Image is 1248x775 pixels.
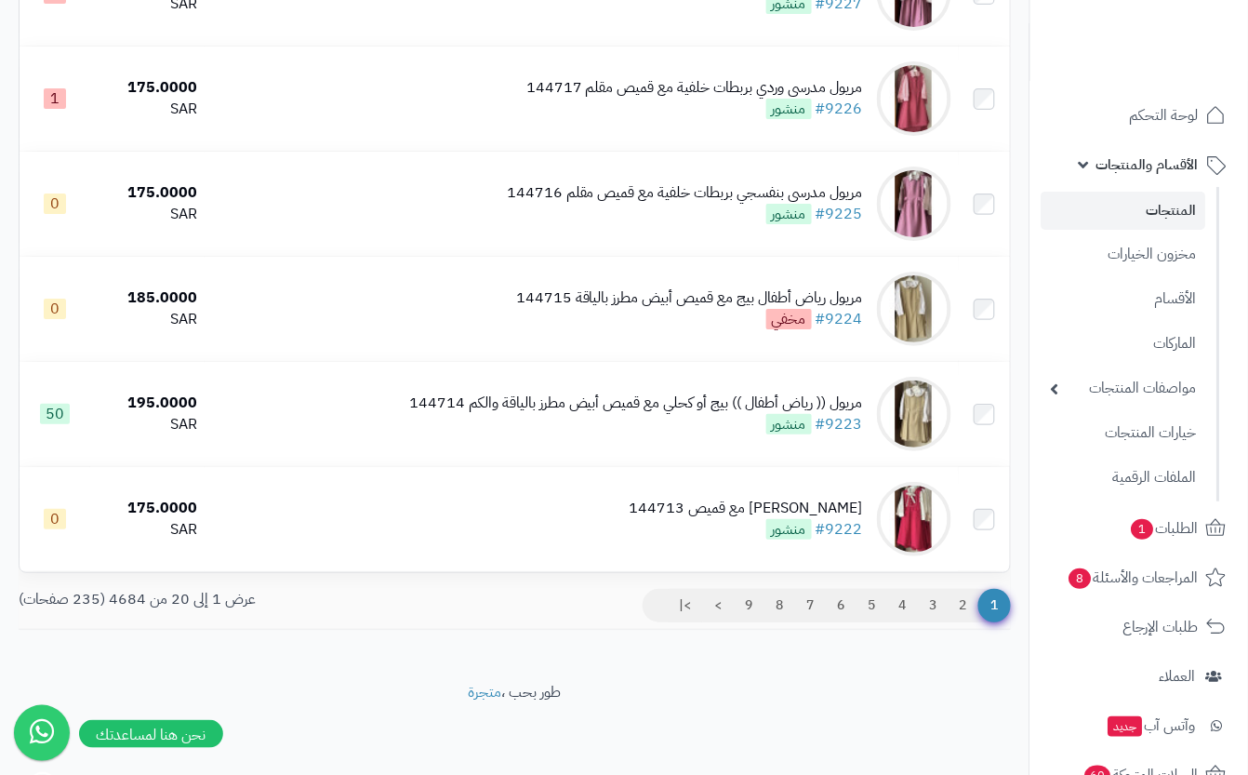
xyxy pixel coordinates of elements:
span: المراجعات والأسئلة [1068,565,1199,591]
a: 7 [794,589,826,622]
img: مريول مدرسي بنفسجي بربطات خلفية مع قميص مقلم 144716 [877,167,951,241]
a: المنتجات [1042,192,1206,230]
span: طلبات الإرجاع [1123,614,1199,640]
a: العملاء [1042,654,1237,699]
span: الأقسام والمنتجات [1096,152,1199,178]
span: لوحة التحكم [1130,102,1199,128]
span: 0 [44,194,66,214]
a: 3 [917,589,949,622]
a: الماركات [1042,324,1206,364]
a: #9222 [816,518,863,541]
a: > [702,589,734,622]
img: logo-2.png [1122,35,1230,74]
span: منشور [766,414,812,434]
span: 0 [44,299,66,319]
div: 185.0000 [98,287,197,309]
a: مخزون الخيارات [1042,234,1206,274]
a: مواصفات المنتجات [1042,368,1206,408]
a: لوحة التحكم [1042,93,1237,138]
a: طلبات الإرجاع [1042,605,1237,649]
span: منشور [766,99,812,119]
span: منشور [766,204,812,224]
a: #9223 [816,413,863,435]
img: مريول رياض أطفال بيج مع قميص أبيض مطرز بالياقة 144715 [877,272,951,346]
div: مريول (( رياض أطفال )) بيج أو كحلي مع قميص أبيض مطرز بالياقة والكم 144714 [409,393,863,414]
span: 0 [44,509,66,529]
span: 50 [40,404,70,424]
a: 9 [733,589,764,622]
a: المراجعات والأسئلة8 [1042,555,1237,600]
img: مريول مدرسي فوشي مع قميص 144713 [877,482,951,556]
a: 5 [856,589,887,622]
a: 8 [763,589,795,622]
a: >| [667,589,703,622]
span: 1 [44,88,66,109]
a: 2 [948,589,979,622]
div: 195.0000 [98,393,197,414]
a: #9224 [816,308,863,330]
div: SAR [98,99,197,120]
div: 175.0000 [98,498,197,519]
a: خيارات المنتجات [1042,413,1206,453]
a: الطلبات1 [1042,506,1237,551]
img: مريول (( رياض أطفال )) بيج أو كحلي مع قميص أبيض مطرز بالياقة والكم 144714 [877,377,951,451]
span: منشور [766,519,812,540]
div: 175.0000 [98,77,197,99]
div: عرض 1 إلى 20 من 4684 (235 صفحات) [5,589,515,610]
div: SAR [98,519,197,541]
img: مريول مدرسي وردي بربطات خلفية مع قميص مقلم 144717 [877,61,951,136]
a: 6 [825,589,856,622]
a: وآتس آبجديد [1042,703,1237,748]
div: SAR [98,414,197,435]
span: 8 [1069,568,1092,590]
a: الأقسام [1042,279,1206,319]
span: مخفي [766,309,812,329]
a: #9226 [816,98,863,120]
div: مريول مدرسي وردي بربطات خلفية مع قميص مقلم 144717 [526,77,863,99]
div: SAR [98,204,197,225]
span: جديد [1109,716,1143,737]
span: 1 [978,589,1011,622]
a: الملفات الرقمية [1042,458,1206,498]
div: مريول رياض أطفال بيج مع قميص أبيض مطرز بالياقة 144715 [516,287,863,309]
a: 4 [886,589,918,622]
span: الطلبات [1130,515,1199,541]
a: #9225 [816,203,863,225]
div: 175.0000 [98,182,197,204]
div: مريول مدرسي بنفسجي بربطات خلفية مع قميص مقلم 144716 [507,182,863,204]
span: العملاء [1160,663,1196,689]
div: [PERSON_NAME] مع قميص 144713 [630,498,863,519]
div: SAR [98,309,197,330]
a: متجرة [469,681,502,703]
span: وآتس آب [1107,713,1196,739]
span: 1 [1131,519,1154,541]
